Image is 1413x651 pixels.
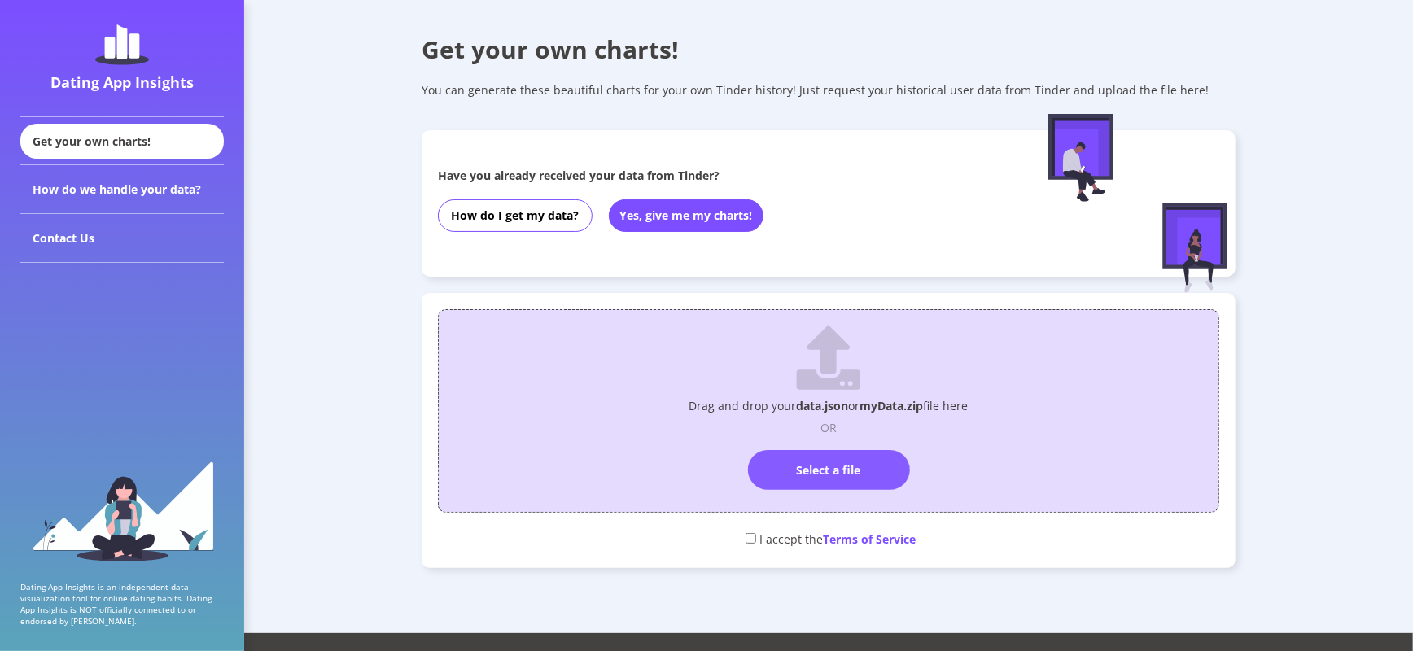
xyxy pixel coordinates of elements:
[824,531,916,547] span: Terms of Service
[1162,203,1227,293] img: female-figure-sitting.afd5d174.svg
[1048,114,1113,202] img: male-figure-sitting.c9faa881.svg
[860,398,924,413] span: myData.zip
[689,398,969,413] p: Drag and drop your or file here
[438,199,593,232] button: How do I get my data?
[95,24,149,65] img: dating-app-insights-logo.5abe6921.svg
[422,82,1236,98] div: You can generate these beautiful charts for your own Tinder history! Just request your historical...
[797,398,849,413] span: data.json
[820,420,837,435] p: OR
[20,214,224,263] div: Contact Us
[20,124,224,159] div: Get your own charts!
[20,165,224,214] div: How do we handle your data?
[438,168,985,183] div: Have you already received your data from Tinder?
[422,33,1236,66] div: Get your own charts!
[20,581,224,627] p: Dating App Insights is an independent data visualization tool for online dating habits. Dating Ap...
[31,460,214,561] img: sidebar_girl.91b9467e.svg
[748,450,910,490] label: Select a file
[24,72,220,92] div: Dating App Insights
[438,525,1219,552] div: I accept the
[796,325,861,391] img: upload.89845251.svg
[609,199,763,232] button: Yes, give me my charts!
